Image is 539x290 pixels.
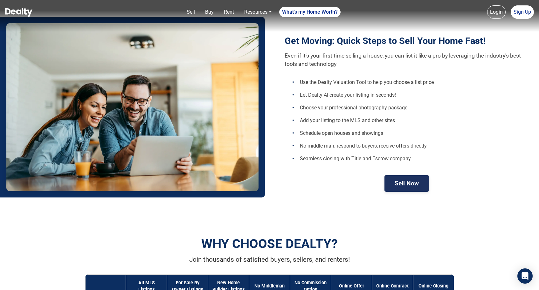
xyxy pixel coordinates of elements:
a: Buy [203,6,216,18]
a: What's my Home Worth? [279,7,341,17]
a: Login [487,5,506,19]
li: No middle man: respond to buyers, receive offers directly [292,140,529,152]
a: Sell [184,6,197,18]
p: Join thousands of satisfied buyers, sellers, and renters! [85,255,454,265]
a: Resources [242,6,274,18]
button: Sell Now [384,175,429,192]
li: Choose your professional photography package [292,101,529,114]
li: Use the Dealty Valuation Tool to help you choose a list price [292,76,529,89]
h1: Get Moving: Quick Steps to Sell Your Home Fast! [285,35,529,46]
h1: WHY CHOOSE DEALTY? [85,236,454,252]
p: Even if it's your first time selling a house, you can list it like a pro by leveraging the indust... [285,52,529,68]
li: Add your listing to the MLS and other sites [292,114,529,127]
li: Let Dealty AI create your listing in seconds! [292,89,529,101]
img: Dealty - Buy, Sell & Rent Homes [5,8,32,17]
li: Seamless closing with Title and Escrow company [292,152,529,165]
a: Rent [221,6,237,18]
li: Schedule open houses and showings [292,127,529,140]
iframe: BigID CMP Widget [3,271,22,290]
img: Couple looking at laptop [6,23,259,191]
a: Sign Up [511,5,534,19]
div: Open Intercom Messenger [517,268,533,284]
